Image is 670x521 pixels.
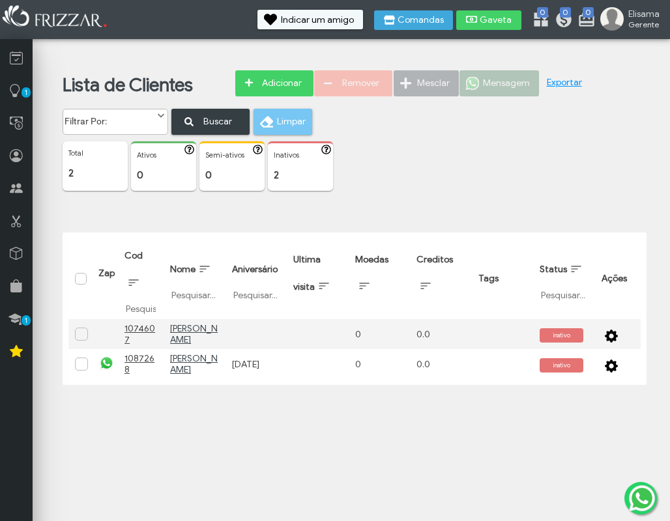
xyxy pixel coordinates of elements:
[63,74,193,96] a: Lista de Clientes
[349,319,411,349] td: 0
[124,250,143,261] span: Cod
[124,353,154,375] u: 1087268
[68,148,122,158] p: Total
[137,150,190,160] p: Ativos
[22,315,31,326] span: 1
[170,353,218,375] a: [PERSON_NAME]
[274,169,327,181] p: 2
[257,10,363,29] button: Indicar um amigo
[626,483,658,514] img: whatsapp.png
[560,7,571,18] span: 0
[602,273,627,284] span: Ações
[600,7,663,33] a: Elisama Gerente
[537,7,548,18] span: 0
[410,349,472,379] td: 0.0
[170,289,219,302] input: Pesquisar...
[254,109,312,135] button: Limpar
[349,349,411,379] td: 0
[410,238,472,319] th: Creditos: activate to sort column ascending
[22,87,31,98] span: 1
[602,324,621,344] button: ui-button
[293,254,321,292] span: Ultima visita
[410,319,472,349] td: 0.0
[583,7,594,18] span: 0
[92,238,118,319] th: Zap
[595,238,641,319] th: Ações
[274,150,327,160] p: Inativos
[349,238,411,319] th: Moedas: activate to sort column ascending
[98,268,115,279] span: Zap
[68,167,122,179] p: 2
[63,109,156,127] label: Filtrar Por:
[355,254,388,265] span: Moedas
[259,74,304,93] span: Adicionar
[611,354,612,374] span: ui-button
[416,254,453,265] span: Creditos
[480,16,512,25] span: Gaveta
[235,70,313,96] button: Adicionar
[540,264,567,275] span: Status
[540,289,589,302] input: Pesquisar...
[124,302,157,315] input: Pesquisar...
[281,16,354,25] span: Indicar um amigo
[374,10,453,30] button: Comandas
[76,274,85,283] div: Selecionar tudo
[232,289,281,302] input: Pesquisar...
[250,145,269,158] button: ui-button
[232,264,278,275] span: Aniversário
[611,324,612,344] span: ui-button
[124,323,155,345] u: 1074607
[164,238,226,319] th: Nome: activate to sort column ascending
[540,358,583,373] span: inativo
[205,150,259,160] p: Semi-ativos
[170,264,196,275] span: Nome
[137,169,190,181] p: 0
[195,111,240,132] span: Buscar
[170,323,218,345] a: [PERSON_NAME]
[118,238,164,319] th: Cod: activate to sort column ascending
[532,10,545,31] a: 0
[277,112,303,132] span: Limpar
[540,328,583,343] span: inativo
[602,354,621,374] button: ui-button
[628,8,660,20] span: Elisama
[171,109,250,135] button: Buscar
[232,359,281,370] div: [DATE]
[628,20,660,29] span: Gerente
[319,145,337,158] button: ui-button
[398,16,444,25] span: Comandas
[226,238,287,319] th: Aniversário
[205,169,259,181] p: 0
[456,10,521,30] button: Gaveta
[287,238,349,319] th: Ultima visita: activate to sort column ascending
[555,10,568,31] a: 0
[478,273,499,284] span: Tags
[98,355,115,371] img: whatsapp.png
[533,238,595,319] th: Status: activate to sort column ascending
[577,10,590,31] a: 0
[182,145,200,158] button: ui-button
[547,77,582,88] a: Exportar
[472,238,534,319] th: Tags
